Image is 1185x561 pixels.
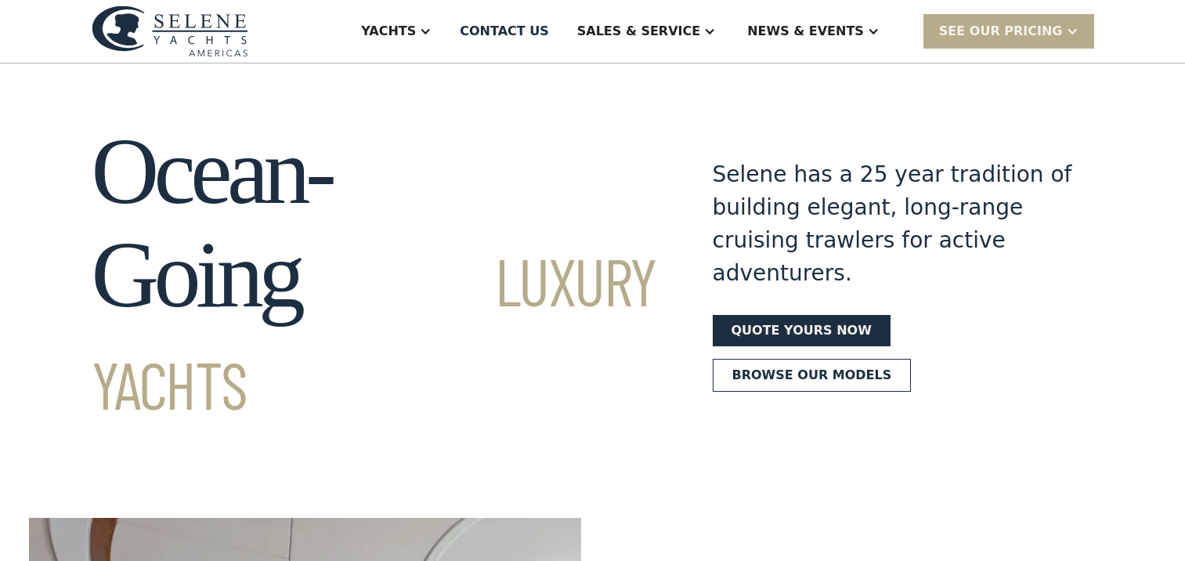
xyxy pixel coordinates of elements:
[939,22,1063,41] div: SEE Our Pricing
[92,241,656,423] span: Luxury Yachts
[92,120,656,430] h1: Ocean-Going
[577,22,700,41] div: Sales & Service
[92,5,248,56] img: logo
[713,359,912,392] a: Browse our models
[361,22,416,41] div: Yachts
[713,315,891,346] a: Quote yours now
[747,22,864,41] div: News & EVENTS
[923,14,1094,48] div: SEE Our Pricing
[460,22,549,41] div: Contact US
[713,158,1073,290] div: Selene has a 25 year tradition of building elegant, long-range cruising trawlers for active adven...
